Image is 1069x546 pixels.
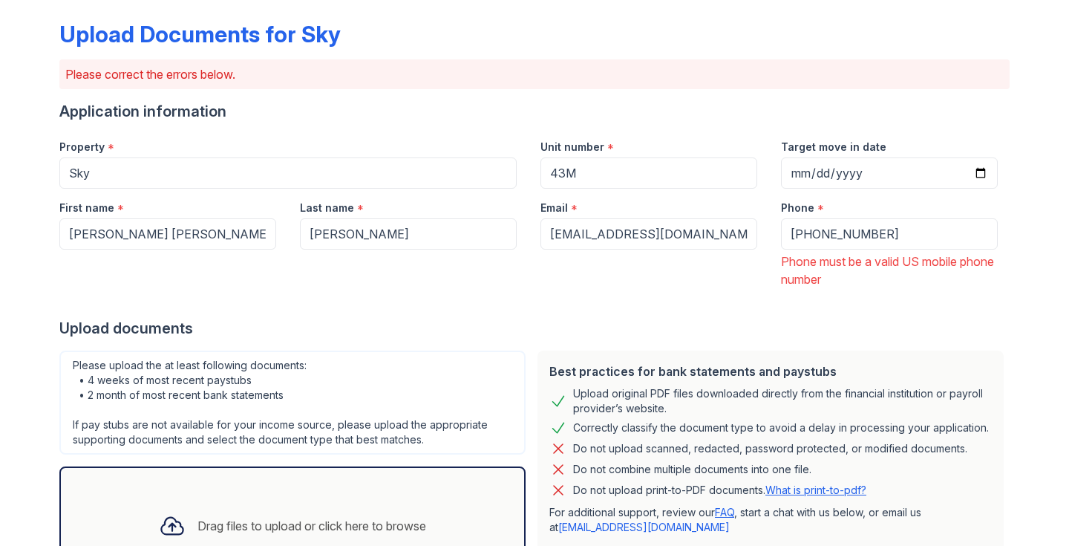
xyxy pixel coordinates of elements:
[549,505,992,535] p: For additional support, review our , start a chat with us below, or email us at
[59,201,114,215] label: First name
[59,21,341,48] div: Upload Documents for Sky
[573,440,967,458] div: Do not upload scanned, redacted, password protected, or modified documents.
[65,65,1004,83] p: Please correct the errors below.
[540,140,604,155] label: Unit number
[558,521,730,533] a: [EMAIL_ADDRESS][DOMAIN_NAME]
[573,386,992,416] div: Upload original PDF files downloaded directly from the financial institution or payroll provider’...
[59,140,105,155] label: Property
[573,483,866,498] p: Do not upload print-to-PDF documents.
[765,484,866,496] a: What is print-to-pdf?
[59,351,526,455] div: Please upload the at least following documents: • 4 weeks of most recent paystubs • 2 month of mo...
[540,201,568,215] label: Email
[715,506,734,519] a: FAQ
[300,201,354,215] label: Last name
[781,201,814,215] label: Phone
[59,101,1010,122] div: Application information
[549,363,992,380] div: Best practices for bank statements and paystubs
[197,517,426,535] div: Drag files to upload or click here to browse
[781,140,886,155] label: Target move in date
[573,419,989,437] div: Correctly classify the document type to avoid a delay in processing your application.
[781,253,998,288] div: Phone must be a valid US mobile phone number
[573,461,811,478] div: Do not combine multiple documents into one file.
[59,318,1010,339] div: Upload documents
